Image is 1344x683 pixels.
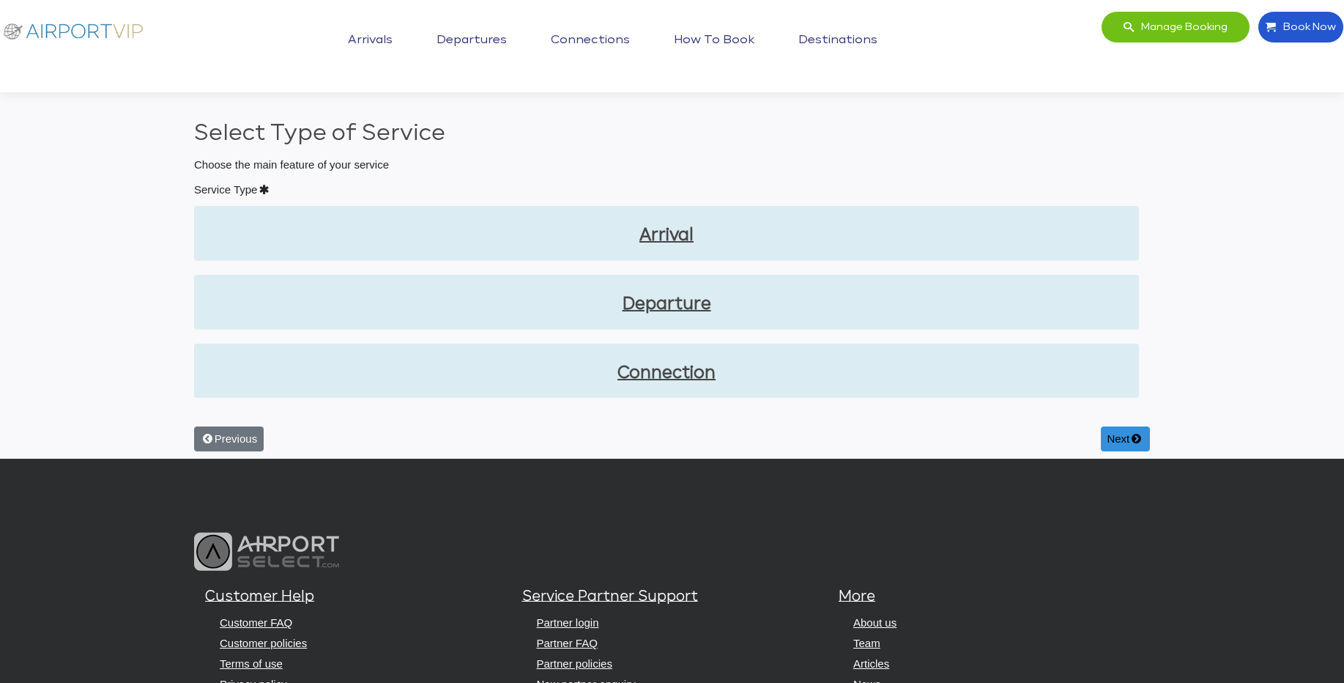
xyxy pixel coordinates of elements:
[1258,11,1344,43] a: Book Now
[206,361,1127,386] a: Connection
[853,637,880,649] a: Team
[220,637,307,649] a: Customer policies
[205,586,511,607] h5: Customer Help
[194,532,341,572] img: airport select logo
[194,427,264,451] button: Previous
[670,22,758,59] a: How to book
[220,657,283,670] a: Terms of use
[194,156,1150,174] p: Choose the main feature of your service
[206,224,1127,248] a: Arrival
[1101,427,1150,451] button: Next
[839,586,1145,607] h5: More
[795,22,881,59] a: Destinations
[537,616,599,629] a: Partner login
[1276,12,1336,43] span: Book Now
[1134,12,1228,43] span: Manage booking
[547,22,634,59] a: Connections
[220,616,292,629] a: Customer FAQ
[853,657,889,670] a: Articles
[194,117,1150,150] h2: Select Type of Service
[853,616,896,629] a: About us
[522,586,828,607] h5: Service Partner Support
[433,22,511,59] a: Departures
[189,181,508,199] label: Service Type
[206,292,1127,317] a: Departure
[537,637,598,649] a: Partner FAQ
[537,657,612,670] a: Partner policies
[344,22,396,59] a: Arrivals
[1101,11,1250,43] a: Manage booking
